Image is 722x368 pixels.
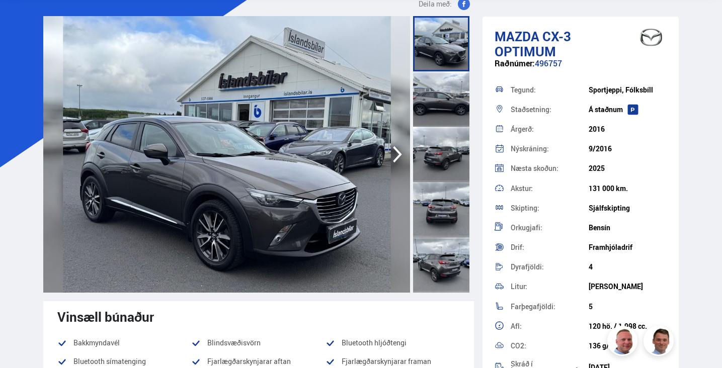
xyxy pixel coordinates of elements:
li: Fjarlægðarskynjarar aftan [191,355,326,367]
img: brand logo [631,22,671,53]
li: Bluetooth símatenging [57,355,192,367]
li: Bluetooth hljóðtengi [326,337,460,349]
span: Raðnúmer: [495,58,535,69]
img: siFngHWaQ9KaOqBr.png [609,327,639,357]
div: Tegund: [511,86,589,94]
div: Orkugjafi: [511,224,589,231]
div: Dyrafjöldi: [511,263,589,270]
div: Bensín [589,224,667,232]
img: FbJEzSuNWCJXmdc-.webp [645,327,675,357]
div: Staðsetning: [511,106,589,113]
div: Á staðnum [589,106,667,114]
div: Sjálfskipting [589,204,667,212]
span: CX-3 OPTIMUM [495,27,571,60]
div: Litur: [511,283,589,290]
img: 3416769.jpeg [43,16,411,293]
div: CO2: [511,342,589,349]
div: Nýskráning: [511,145,589,152]
div: 131 000 km. [589,185,667,193]
li: Bakkmyndavél [57,337,192,349]
div: 5 [589,303,667,311]
li: Blindsvæðisvörn [191,337,326,349]
div: Framhjóladrif [589,243,667,251]
div: Skipting: [511,205,589,212]
div: Drif: [511,244,589,251]
button: Opna LiveChat spjallviðmót [8,4,38,34]
span: Mazda [495,27,539,45]
div: Árgerð: [511,126,589,133]
li: Fjarlægðarskynjarar framan [326,355,460,367]
div: Akstur: [511,185,589,192]
div: [PERSON_NAME] [589,283,667,291]
div: 9/2016 [589,145,667,153]
div: Næsta skoðun: [511,165,589,172]
div: 2025 [589,164,667,172]
div: 120 hö. / 1.998 cc. [589,322,667,330]
div: Farþegafjöldi: [511,303,589,310]
div: 136 g/km [589,342,667,350]
div: Afl: [511,323,589,330]
div: 4 [589,263,667,271]
div: Sportjeppi, Fólksbíll [589,86,667,94]
div: 2016 [589,125,667,133]
div: 496757 [495,59,667,78]
div: Vinsæll búnaður [57,309,460,324]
